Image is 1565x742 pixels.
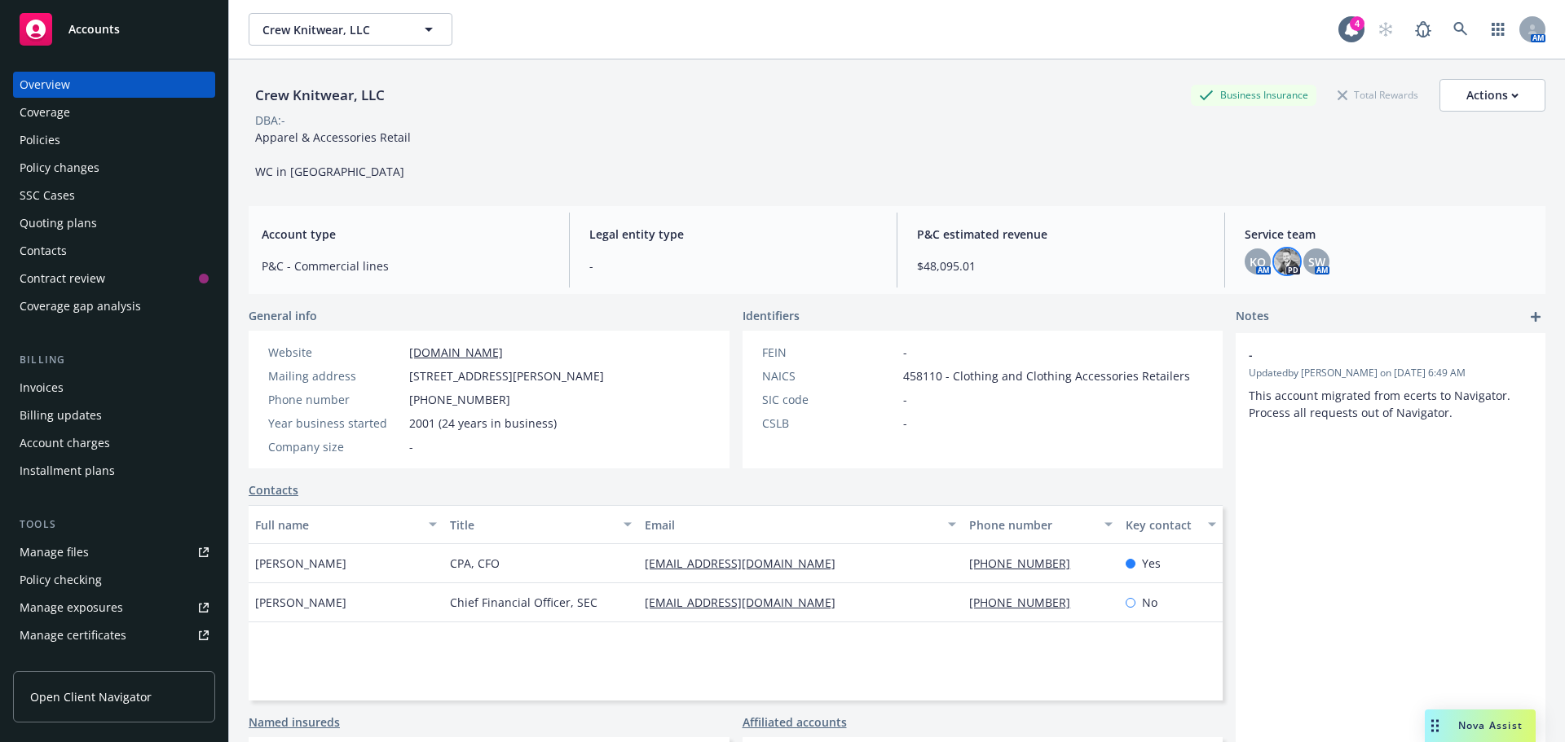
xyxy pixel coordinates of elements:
[30,688,152,705] span: Open Client Navigator
[917,226,1205,243] span: P&C estimated revenue
[13,7,215,52] a: Accounts
[969,555,1083,571] a: [PHONE_NUMBER]
[1249,388,1514,420] span: This account migrated from ecerts to Navigator. Process all requests out of Navigator.
[13,516,215,533] div: Tools
[1142,594,1157,611] span: No
[249,481,298,498] a: Contacts
[903,391,907,408] span: -
[13,402,215,428] a: Billing updates
[255,594,346,611] span: [PERSON_NAME]
[13,210,215,236] a: Quoting plans
[450,594,597,611] span: Chief Financial Officer, SEC
[20,238,67,264] div: Contacts
[249,307,317,324] span: General info
[249,505,443,544] button: Full name
[20,595,123,621] div: Manage exposures
[1466,80,1519,111] div: Actions
[1407,13,1439,46] a: Report a Bug
[1482,13,1514,46] a: Switch app
[20,72,70,98] div: Overview
[20,622,126,648] div: Manage certificates
[255,130,411,179] span: Apparel & Accessories Retail WC in [GEOGRAPHIC_DATA]
[255,555,346,572] span: [PERSON_NAME]
[20,210,97,236] div: Quoting plans
[645,516,938,533] div: Email
[20,127,60,153] div: Policies
[20,375,64,401] div: Invoices
[917,257,1205,274] span: $48,095.01
[20,182,75,209] div: SSC Cases
[13,430,215,456] a: Account charges
[762,367,897,384] div: NAICS
[762,415,897,432] div: CSLB
[1236,307,1269,327] span: Notes
[13,155,215,181] a: Policy changes
[1245,226,1532,243] span: Service team
[1119,505,1223,544] button: Key contact
[903,344,907,361] span: -
[13,458,215,484] a: Installment plans
[645,595,849,610] a: [EMAIL_ADDRESS][DOMAIN_NAME]
[1308,253,1325,270] span: SW
[262,21,403,38] span: Crew Knitwear, LLC
[903,415,907,432] span: -
[13,622,215,648] a: Manage certificates
[268,415,403,432] div: Year business started
[1444,13,1477,46] a: Search
[13,293,215,319] a: Coverage gap analysis
[1191,85,1316,105] div: Business Insurance
[20,430,110,456] div: Account charges
[13,99,215,125] a: Coverage
[20,402,102,428] div: Billing updates
[1425,709,1536,742] button: Nova Assist
[1249,366,1532,380] span: Updated by [PERSON_NAME] on [DATE] 6:49 AM
[20,567,102,593] div: Policy checking
[268,367,403,384] div: Mailing address
[13,595,215,621] a: Manage exposures
[450,516,614,533] div: Title
[255,516,419,533] div: Full name
[1142,555,1161,572] span: Yes
[13,650,215,676] a: Manage claims
[249,13,452,46] button: Crew Knitwear, LLC
[743,713,847,731] a: Affiliated accounts
[762,391,897,408] div: SIC code
[1236,333,1545,434] div: -Updatedby [PERSON_NAME] on [DATE] 6:49 AMThis account migrated from ecerts to Navigator. Process...
[903,367,1190,384] span: 458110 - Clothing and Clothing Accessories Retailers
[1274,248,1300,274] img: photo
[13,127,215,153] a: Policies
[13,352,215,368] div: Billing
[1458,718,1523,732] span: Nova Assist
[20,266,105,292] div: Contract review
[1249,346,1490,363] span: -
[20,155,99,181] div: Policy changes
[268,391,403,408] div: Phone number
[20,99,70,125] div: Coverage
[13,567,215,593] a: Policy checking
[589,226,877,243] span: Legal entity type
[645,555,849,571] a: [EMAIL_ADDRESS][DOMAIN_NAME]
[13,539,215,565] a: Manage files
[409,415,557,432] span: 2001 (24 years in business)
[249,85,391,106] div: Crew Knitwear, LLC
[969,595,1083,610] a: [PHONE_NUMBER]
[1350,16,1364,31] div: 4
[1439,79,1545,112] button: Actions
[262,226,549,243] span: Account type
[13,266,215,292] a: Contract review
[13,375,215,401] a: Invoices
[13,238,215,264] a: Contacts
[443,505,638,544] button: Title
[409,438,413,455] span: -
[68,23,120,36] span: Accounts
[1329,85,1426,105] div: Total Rewards
[1126,516,1198,533] div: Key contact
[589,257,877,274] span: -
[268,344,403,361] div: Website
[743,307,800,324] span: Identifiers
[409,367,604,384] span: [STREET_ADDRESS][PERSON_NAME]
[20,539,89,565] div: Manage files
[13,182,215,209] a: SSC Cases
[20,458,115,484] div: Installment plans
